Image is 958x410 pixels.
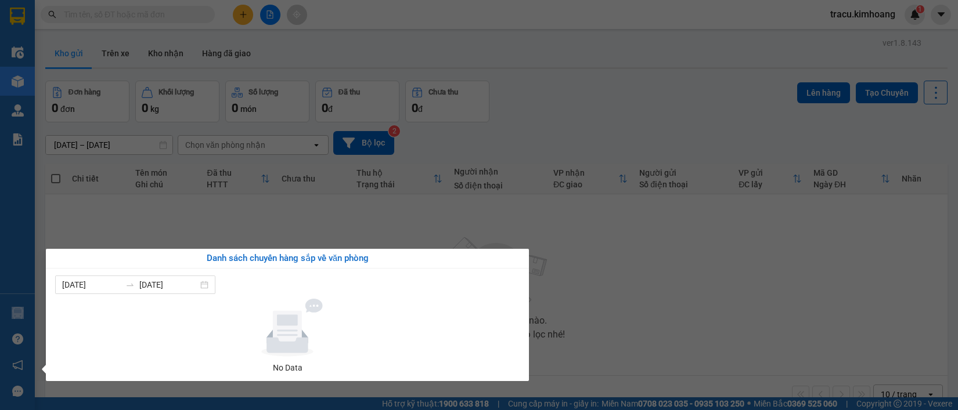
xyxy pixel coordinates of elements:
[139,278,198,291] input: Đến ngày
[55,252,520,266] div: Danh sách chuyến hàng sắp về văn phòng
[62,278,121,291] input: Từ ngày
[60,361,515,374] div: No Data
[125,280,135,289] span: swap-right
[125,280,135,289] span: to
